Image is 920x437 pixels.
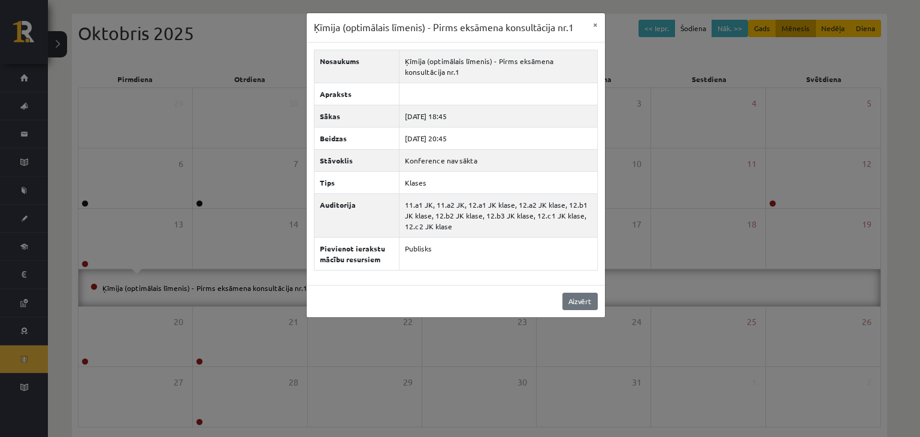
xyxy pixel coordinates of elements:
[562,293,598,310] a: Aizvērt
[399,127,597,149] td: [DATE] 20:45
[314,171,399,193] th: Tips
[399,149,597,171] td: Konference nav sākta
[314,193,399,237] th: Auditorija
[314,50,399,83] th: Nosaukums
[314,20,574,35] h3: Ķīmija (optimālais līmenis) - Pirms eksāmena konsultācija nr.1
[314,127,399,149] th: Beidzas
[314,105,399,127] th: Sākas
[399,237,597,270] td: Publisks
[314,149,399,171] th: Stāvoklis
[314,83,399,105] th: Apraksts
[314,237,399,270] th: Pievienot ierakstu mācību resursiem
[399,193,597,237] td: 11.a1 JK, 11.a2 JK, 12.a1 JK klase, 12.a2 JK klase, 12.b1 JK klase, 12.b2 JK klase, 12.b3 JK klas...
[586,13,605,36] button: ×
[399,50,597,83] td: Ķīmija (optimālais līmenis) - Pirms eksāmena konsultācija nr.1
[399,105,597,127] td: [DATE] 18:45
[399,171,597,193] td: Klases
